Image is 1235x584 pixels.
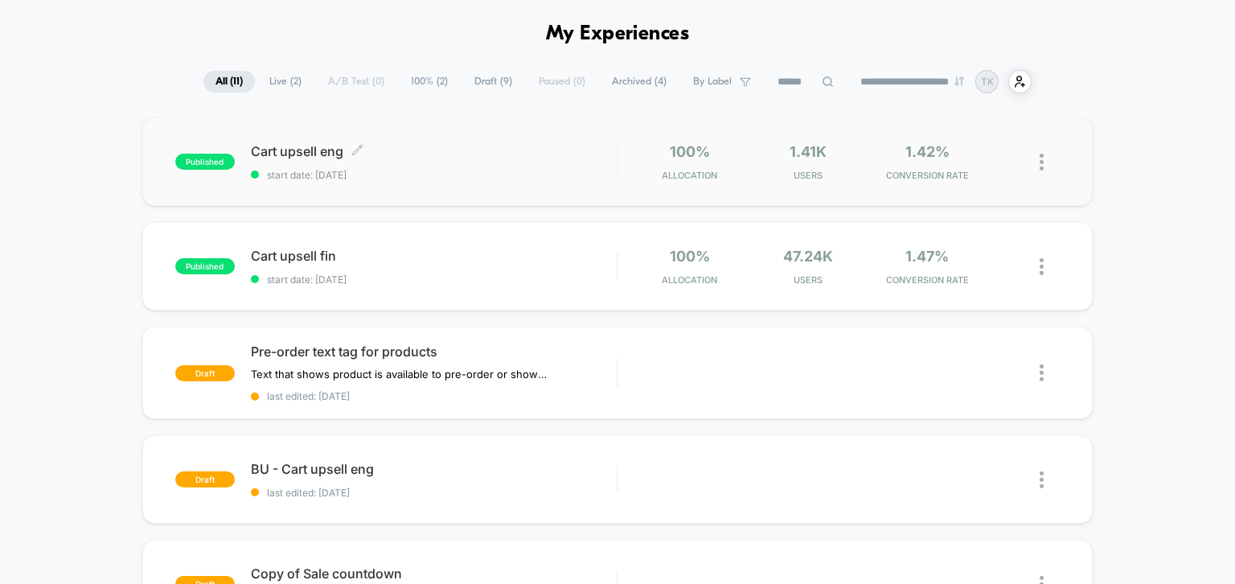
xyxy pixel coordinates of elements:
span: 100% [670,248,710,265]
span: BU - Cart upsell eng [251,461,617,477]
span: published [175,154,235,170]
span: 47.24k [783,248,833,265]
span: Pre-order text tag for products [251,343,617,360]
p: TK [981,76,994,88]
span: Text that shows product is available to pre-order or shows estimated delivery week. [251,368,549,380]
span: 100% ( 2 ) [399,71,460,93]
span: All ( 11 ) [203,71,255,93]
h1: My Experiences [546,23,690,46]
span: CONVERSION RATE [872,170,983,181]
span: Allocation [662,170,717,181]
span: Copy of Sale countdown [251,565,617,582]
span: draft [175,365,235,381]
span: 1.41k [790,143,827,160]
span: last edited: [DATE] [251,390,617,402]
span: Archived ( 4 ) [600,71,679,93]
span: Cart upsell eng [251,143,617,159]
span: CONVERSION RATE [872,274,983,286]
span: draft [175,471,235,487]
span: Cart upsell fin [251,248,617,264]
span: 1.42% [905,143,950,160]
img: close [1040,258,1044,275]
span: 1.47% [905,248,949,265]
span: last edited: [DATE] [251,487,617,499]
span: start date: [DATE] [251,273,617,286]
img: close [1040,154,1044,171]
span: Users [753,170,864,181]
span: published [175,258,235,274]
img: close [1040,364,1044,381]
img: close [1040,471,1044,488]
span: start date: [DATE] [251,169,617,181]
span: Draft ( 9 ) [462,71,524,93]
span: Allocation [662,274,717,286]
span: Live ( 2 ) [257,71,314,93]
span: Users [753,274,864,286]
span: 100% [670,143,710,160]
span: By Label [693,76,732,88]
img: end [954,76,964,86]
